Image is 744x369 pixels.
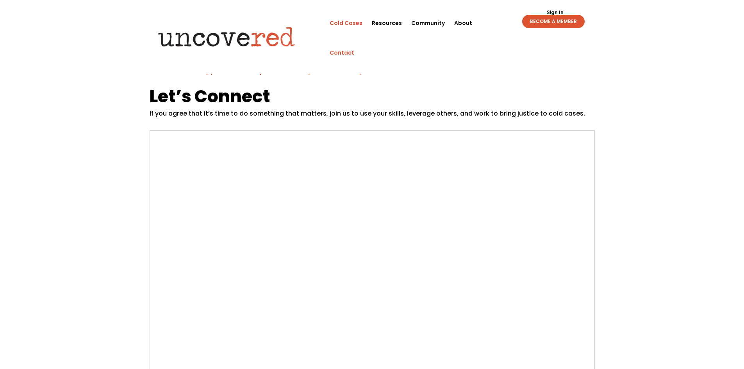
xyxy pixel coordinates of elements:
[330,38,354,68] a: Contact
[522,15,585,28] a: BECOME A MEMBER
[372,8,402,38] a: Resources
[411,8,445,38] a: Community
[330,8,362,38] a: Cold Cases
[542,10,568,15] a: Sign In
[150,87,595,109] h1: Let’s Connect
[152,21,302,52] img: Uncovered logo
[454,8,472,38] a: About
[150,109,595,118] p: If you agree that it’s time to do something that matters, join us to use your skills, leverage ot...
